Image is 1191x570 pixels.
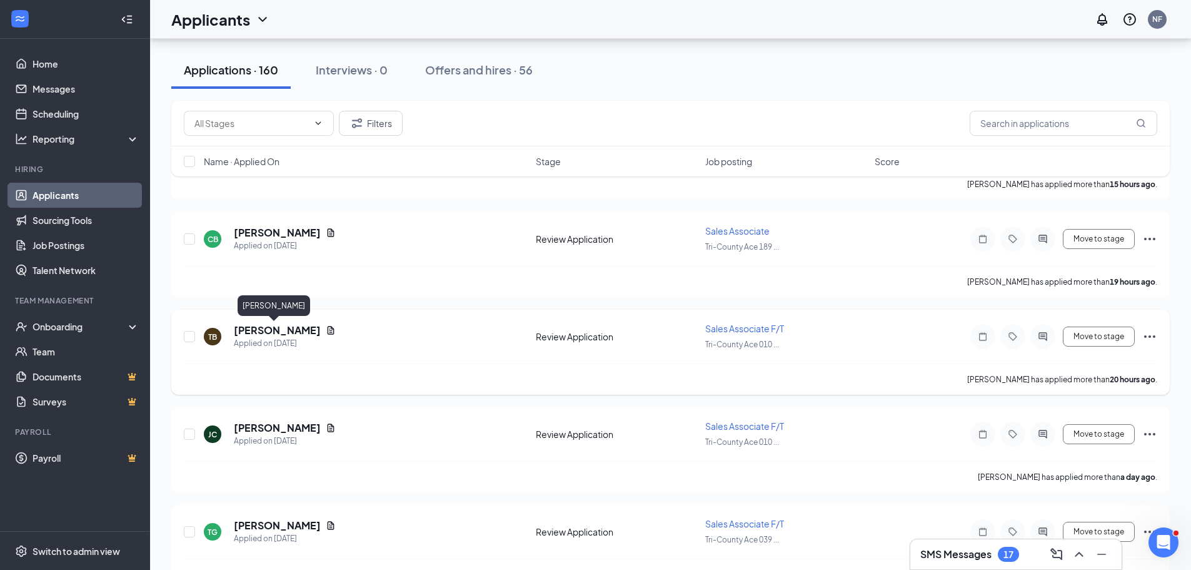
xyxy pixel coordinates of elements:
[705,340,779,349] span: Tri-County Ace 010 ...
[1136,118,1146,128] svg: MagnifyingGlass
[316,62,388,78] div: Interviews · 0
[234,226,321,240] h5: [PERSON_NAME]
[349,116,364,131] svg: Filter
[1063,229,1135,249] button: Move to stage
[339,111,403,136] button: Filter Filters
[1095,12,1110,27] svg: Notifications
[1005,332,1020,342] svg: Tag
[184,62,278,78] div: Applications · 160
[1110,375,1155,384] b: 20 hours ago
[15,133,28,145] svg: Analysis
[33,364,139,389] a: DocumentsCrown
[1142,524,1157,539] svg: Ellipses
[313,118,323,128] svg: ChevronDown
[234,323,321,337] h5: [PERSON_NAME]
[1003,549,1013,560] div: 17
[875,155,900,168] span: Score
[967,277,1157,287] p: [PERSON_NAME] has applied more than .
[705,323,784,334] span: Sales Associate F/T
[33,51,139,76] a: Home
[975,332,990,342] svg: Note
[208,234,218,245] div: CB
[1142,232,1157,247] svg: Ellipses
[1063,327,1135,347] button: Move to stage
[1152,14,1162,24] div: NF
[33,339,139,364] a: Team
[33,545,120,557] div: Switch to admin view
[705,535,779,544] span: Tri-County Ace 039 ...
[705,518,784,529] span: Sales Associate F/T
[1094,547,1109,562] svg: Minimize
[975,234,990,244] svg: Note
[1063,424,1135,444] button: Move to stage
[425,62,533,78] div: Offers and hires · 56
[33,389,139,414] a: SurveysCrown
[208,429,217,440] div: JC
[1049,547,1064,562] svg: ComposeMessage
[705,420,784,432] span: Sales Associate F/T
[536,428,698,440] div: Review Application
[194,116,308,130] input: All Stages
[33,233,139,258] a: Job Postings
[33,208,139,233] a: Sourcing Tools
[15,320,28,333] svg: UserCheck
[15,295,137,306] div: Team Management
[238,295,310,316] div: [PERSON_NAME]
[1047,544,1067,564] button: ComposeMessage
[536,233,698,245] div: Review Application
[33,101,139,126] a: Scheduling
[33,76,139,101] a: Messages
[15,164,137,175] div: Hiring
[705,242,779,252] span: Tri-County Ace 189 ...
[1035,332,1050,342] svg: ActiveChat
[1110,277,1155,287] b: 19 hours ago
[1122,12,1137,27] svg: QuestionInfo
[975,527,990,537] svg: Note
[234,519,321,532] h5: [PERSON_NAME]
[234,337,336,350] div: Applied on [DATE]
[326,228,336,238] svg: Document
[15,545,28,557] svg: Settings
[536,330,698,343] div: Review Application
[234,435,336,447] div: Applied on [DATE]
[1120,472,1155,482] b: a day ago
[234,532,336,545] div: Applied on [DATE]
[255,12,270,27] svg: ChevronDown
[1005,527,1020,537] svg: Tag
[978,472,1157,482] p: [PERSON_NAME] has applied more than .
[33,445,139,471] a: PayrollCrown
[1072,547,1087,562] svg: ChevronUp
[1035,234,1050,244] svg: ActiveChat
[121,13,133,26] svg: Collapse
[1142,427,1157,442] svg: Ellipses
[208,332,217,342] div: TB
[208,527,218,537] div: TG
[1035,527,1050,537] svg: ActiveChat
[1005,429,1020,439] svg: Tag
[920,547,992,561] h3: SMS Messages
[1069,544,1089,564] button: ChevronUp
[326,423,336,433] svg: Document
[234,240,336,252] div: Applied on [DATE]
[1092,544,1112,564] button: Minimize
[1142,329,1157,344] svg: Ellipses
[1035,429,1050,439] svg: ActiveChat
[705,225,770,237] span: Sales Associate
[536,526,698,538] div: Review Application
[33,320,129,333] div: Onboarding
[326,325,336,335] svg: Document
[234,421,321,435] h5: [PERSON_NAME]
[33,133,140,145] div: Reporting
[705,155,752,168] span: Job posting
[171,9,250,30] h1: Applicants
[14,13,26,25] svg: WorkstreamLogo
[33,183,139,208] a: Applicants
[1148,527,1178,557] iframe: Intercom live chat
[15,427,137,437] div: Payroll
[705,437,779,447] span: Tri-County Ace 010 ...
[967,374,1157,385] p: [PERSON_NAME] has applied more than .
[970,111,1157,136] input: Search in applications
[33,258,139,283] a: Talent Network
[204,155,279,168] span: Name · Applied On
[326,521,336,531] svg: Document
